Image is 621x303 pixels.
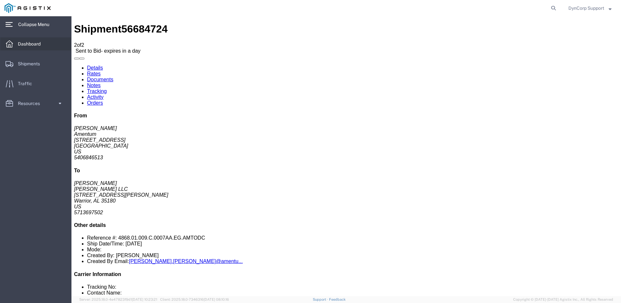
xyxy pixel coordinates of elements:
button: DynCorp Support [568,4,612,12]
span: Collapse Menu [18,18,54,31]
span: Client: 2025.18.0-7346316 [160,297,229,301]
img: logo [5,3,51,13]
iframe: FS Legacy Container [71,16,621,296]
span: [DATE] 08:10:16 [204,297,229,301]
a: Traffic [0,77,71,90]
a: Feedback [329,297,346,301]
span: Traffic [18,77,37,90]
span: Server: 2025.18.0-4e47823f9d1 [79,297,157,301]
span: Dashboard [18,37,45,50]
span: DynCorp Support [568,5,604,12]
a: Support [313,297,329,301]
span: Resources [18,97,44,110]
span: Copyright © [DATE]-[DATE] Agistix Inc., All Rights Reserved [513,297,613,302]
span: Shipments [18,57,44,70]
a: Dashboard [0,37,71,50]
span: [DATE] 10:23:21 [132,297,157,301]
a: Shipments [0,57,71,70]
a: Resources [0,97,71,110]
